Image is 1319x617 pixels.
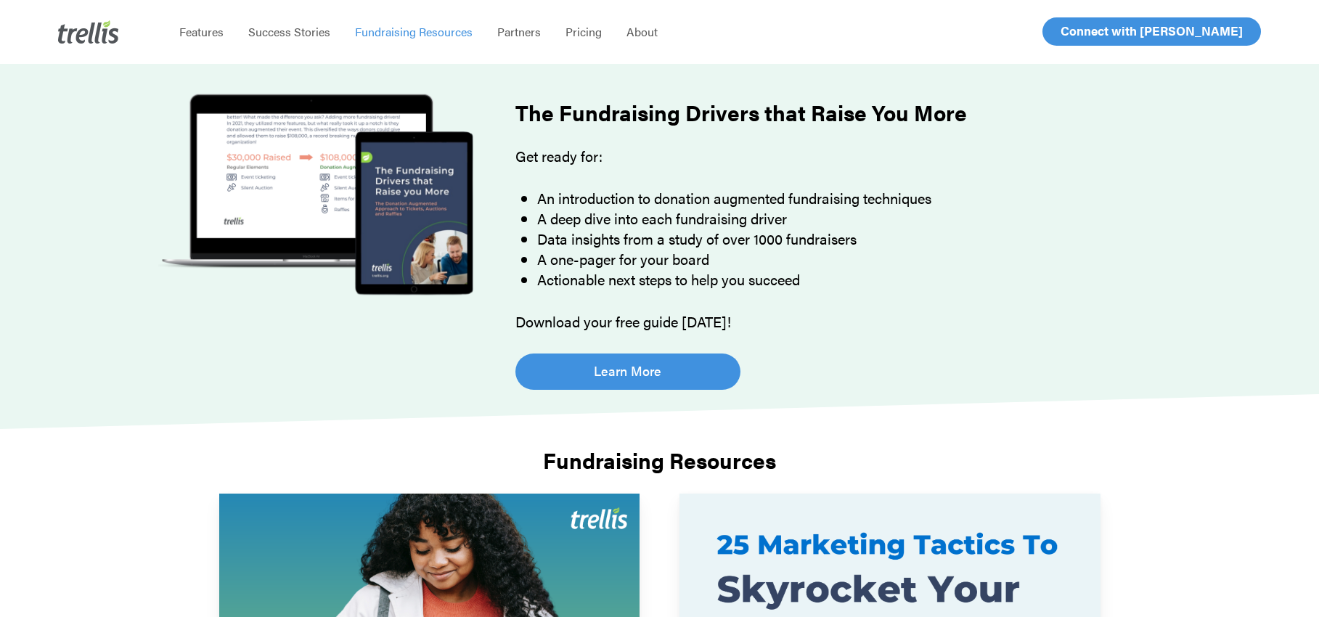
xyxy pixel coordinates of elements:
[614,25,670,39] a: About
[136,82,497,308] img: The Fundraising Drivers that Raise You More Guide Cover
[537,188,1111,208] li: An introduction to donation augmented fundraising techniques
[565,23,602,40] span: Pricing
[553,25,614,39] a: Pricing
[1061,22,1243,39] span: Connect with [PERSON_NAME]
[515,97,967,128] strong: The Fundraising Drivers that Raise You More
[515,354,740,390] a: Learn More
[537,269,1111,290] li: Actionable next steps to help you succeed
[537,229,1111,249] li: Data insights from a study of over 1000 fundraisers
[537,208,1111,229] li: A deep dive into each fundraising driver
[167,25,236,39] a: Features
[537,249,1111,269] li: A one-pager for your board
[515,311,1111,332] p: Download your free guide [DATE]!
[485,25,553,39] a: Partners
[626,23,658,40] span: About
[515,146,1111,188] p: Get ready for:
[236,25,343,39] a: Success Stories
[355,23,473,40] span: Fundraising Resources
[248,23,330,40] span: Success Stories
[497,23,541,40] span: Partners
[179,23,224,40] span: Features
[58,20,119,44] img: Trellis
[543,444,776,475] strong: Fundraising Resources
[343,25,485,39] a: Fundraising Resources
[1042,17,1261,46] a: Connect with [PERSON_NAME]
[594,361,661,381] span: Learn More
